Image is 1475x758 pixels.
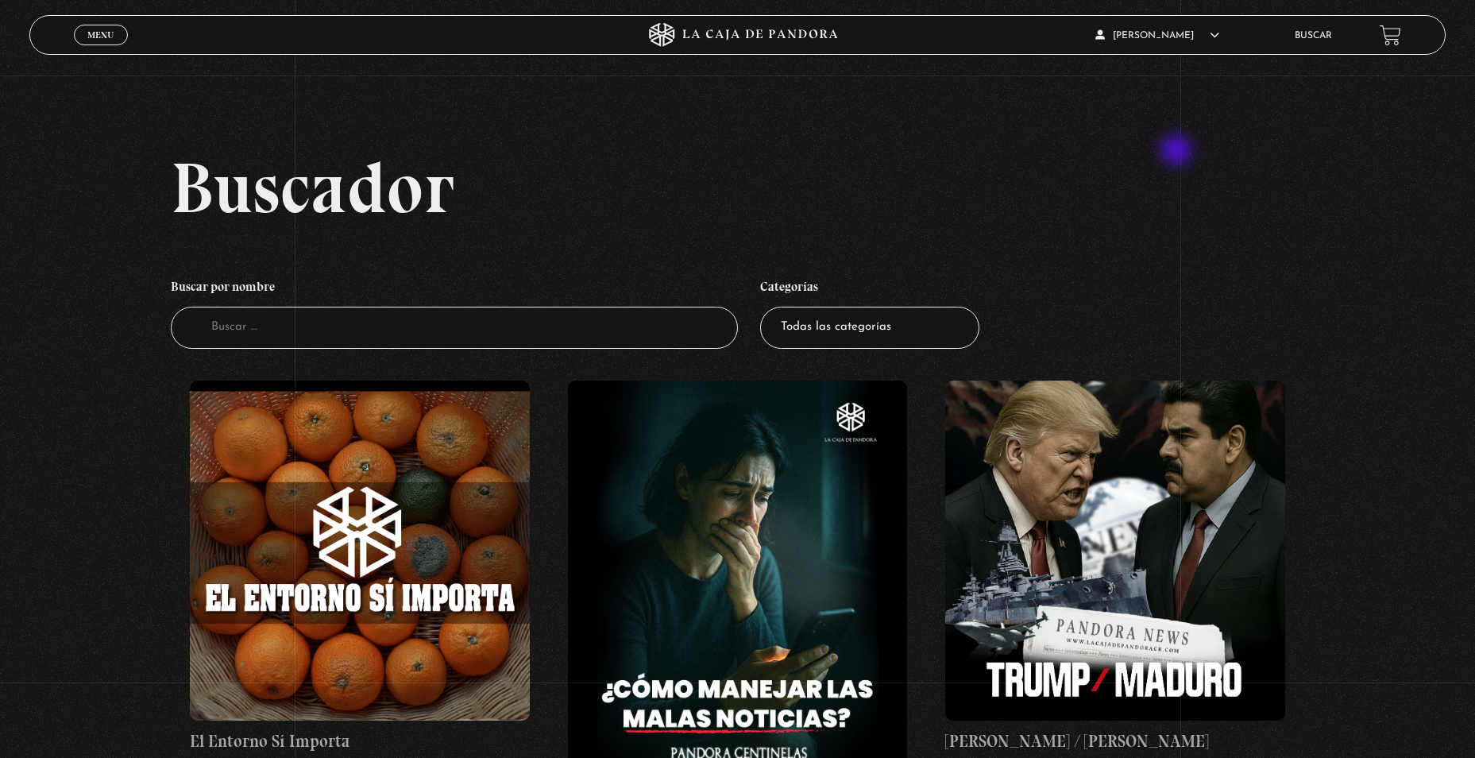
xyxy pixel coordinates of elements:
h4: El Entorno Sí Importa [190,729,530,754]
a: El Entorno Sí Importa [190,381,530,753]
span: Cerrar [83,44,120,55]
h4: [PERSON_NAME] / [PERSON_NAME] [945,729,1285,754]
h2: Buscador [171,152,1445,223]
a: View your shopping cart [1380,25,1401,46]
h4: Categorías [760,271,979,307]
a: [PERSON_NAME] / [PERSON_NAME] [945,381,1285,753]
span: Menu [87,30,114,40]
span: [PERSON_NAME] [1095,31,1219,41]
h4: Buscar por nombre [171,271,737,307]
a: Buscar [1295,31,1332,41]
